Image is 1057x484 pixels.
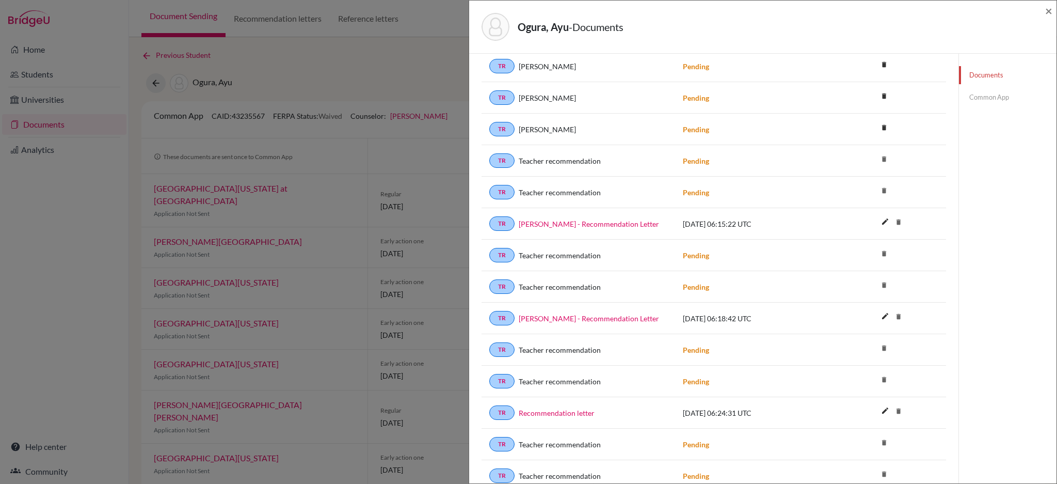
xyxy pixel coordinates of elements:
[683,472,709,480] strong: Pending
[519,471,601,481] span: Teacher recommendation
[876,435,892,450] i: delete
[518,21,569,33] strong: Ogura, Ayu
[519,61,576,72] span: [PERSON_NAME]
[876,58,892,72] a: delete
[519,218,659,229] a: [PERSON_NAME] - Recommendation Letter
[489,90,515,105] a: TR
[489,469,515,483] a: TR
[519,408,595,418] a: Recommendation letter
[877,402,893,419] i: edit
[489,405,515,420] a: TR
[876,121,892,135] a: delete
[569,21,623,33] span: - Documents
[876,340,892,356] i: delete
[489,437,515,451] a: TR
[489,153,515,168] a: TR
[683,409,751,417] span: [DATE] 06:24:31 UTC
[519,124,576,135] span: [PERSON_NAME]
[1045,5,1052,17] button: Close
[959,66,1056,84] a: Documents
[519,92,576,103] span: [PERSON_NAME]
[876,120,892,135] i: delete
[959,88,1056,106] a: Common App
[519,282,601,292] span: Teacher recommendation
[876,277,892,293] i: delete
[489,122,515,136] a: TR
[876,215,894,230] button: edit
[876,372,892,387] i: delete
[876,309,894,325] button: edit
[877,308,893,324] i: edit
[519,155,601,166] span: Teacher recommendation
[683,283,709,291] strong: Pending
[489,374,515,388] a: TR
[683,251,709,260] strong: Pending
[519,250,601,261] span: Teacher recommendation
[489,185,515,199] a: TR
[891,214,906,230] i: delete
[876,466,892,482] i: delete
[876,90,892,104] a: delete
[683,377,709,386] strong: Pending
[683,93,709,102] strong: Pending
[876,246,892,261] i: delete
[489,342,515,357] a: TR
[891,403,906,419] i: delete
[519,313,659,324] a: [PERSON_NAME] - Recommendation Letter
[489,59,515,73] a: TR
[489,311,515,325] a: TR
[876,183,892,198] i: delete
[683,157,709,165] strong: Pending
[519,376,601,387] span: Teacher recommendation
[489,216,515,231] a: TR
[519,187,601,198] span: Teacher recommendation
[519,345,601,355] span: Teacher recommendation
[519,439,601,450] span: Teacher recommendation
[489,279,515,294] a: TR
[683,346,709,354] strong: Pending
[877,213,893,230] i: edit
[683,220,751,228] span: [DATE] 06:15:22 UTC
[876,151,892,167] i: delete
[876,88,892,104] i: delete
[683,314,751,323] span: [DATE] 06:18:42 UTC
[683,440,709,449] strong: Pending
[891,309,906,324] i: delete
[683,125,709,134] strong: Pending
[876,57,892,72] i: delete
[683,62,709,71] strong: Pending
[876,404,894,419] button: edit
[683,188,709,197] strong: Pending
[1045,3,1052,18] span: ×
[489,248,515,262] a: TR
